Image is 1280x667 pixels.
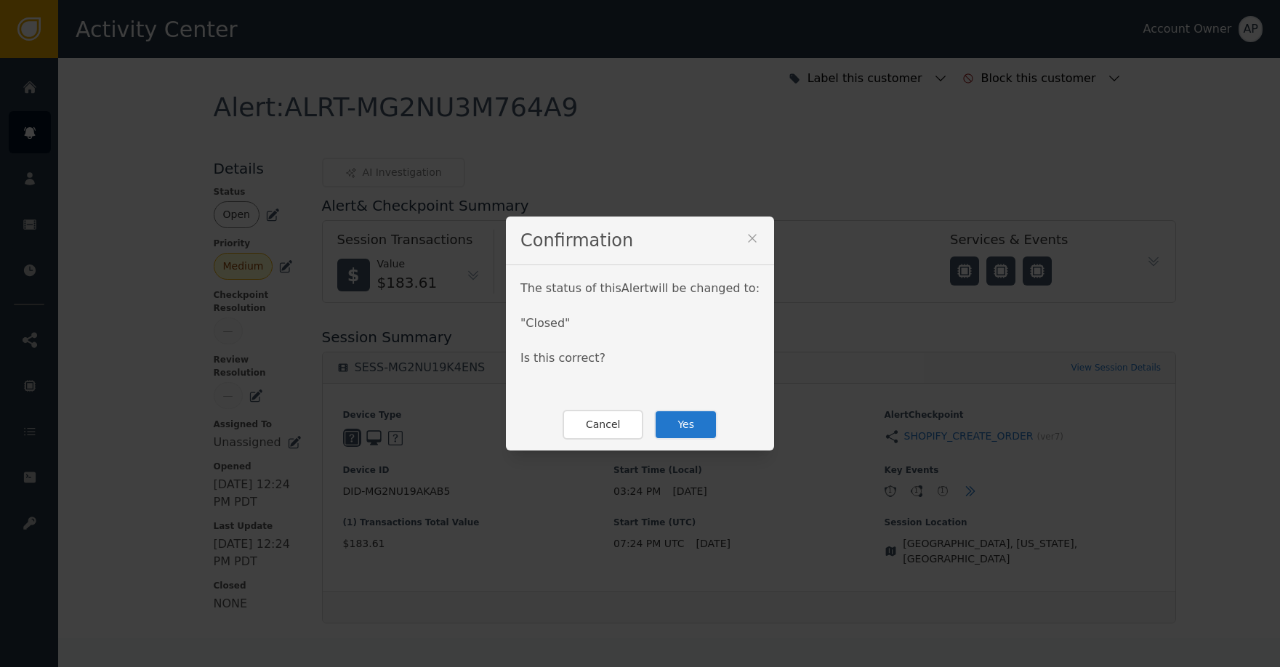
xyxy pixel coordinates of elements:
[506,217,774,265] div: Confirmation
[520,316,570,330] span: " Closed "
[520,281,760,295] span: The status of this Alert will be changed to:
[520,351,605,365] span: Is this correct?
[654,410,717,440] button: Yes
[563,410,643,440] button: Cancel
